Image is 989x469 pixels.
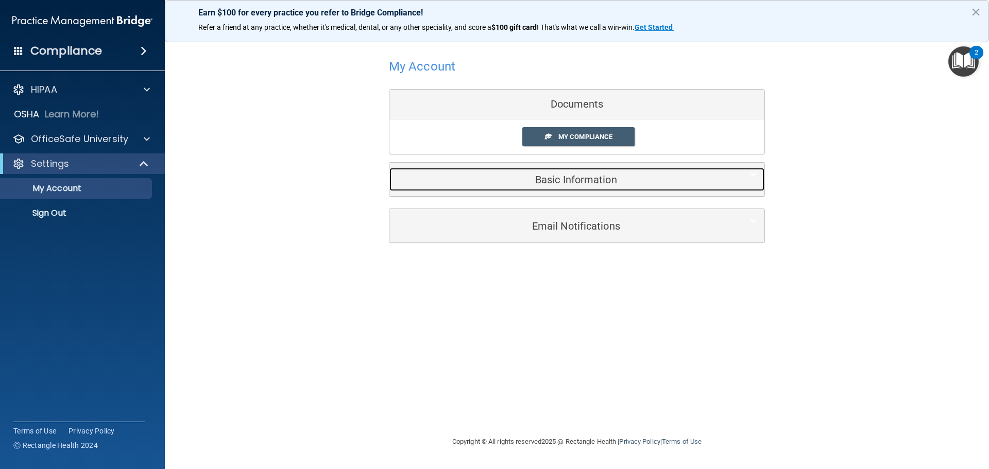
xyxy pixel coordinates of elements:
img: PMB logo [12,11,152,31]
span: ! That's what we call a win-win. [537,23,635,31]
h4: My Account [389,60,455,73]
h4: Compliance [30,44,102,58]
p: Sign Out [7,208,147,218]
a: Privacy Policy [69,426,115,436]
a: Email Notifications [397,214,757,237]
button: Close [971,4,981,20]
p: Earn $100 for every practice you refer to Bridge Compliance! [198,8,956,18]
h5: Basic Information [397,174,725,185]
p: OSHA [14,108,40,120]
a: Terms of Use [13,426,56,436]
div: Copyright © All rights reserved 2025 @ Rectangle Health | | [389,425,765,458]
button: Open Resource Center, 2 new notifications [948,46,979,77]
a: OfficeSafe University [12,133,150,145]
h5: Email Notifications [397,220,725,232]
span: My Compliance [558,133,612,141]
a: Basic Information [397,168,757,191]
p: My Account [7,183,147,194]
a: HIPAA [12,83,150,96]
a: Terms of Use [662,438,702,445]
div: Documents [389,90,764,119]
p: Settings [31,158,69,170]
span: Refer a friend at any practice, whether it's medical, dental, or any other speciality, and score a [198,23,491,31]
p: OfficeSafe University [31,133,128,145]
a: Settings [12,158,149,170]
a: Privacy Policy [619,438,660,445]
p: Learn More! [45,108,99,120]
span: Ⓒ Rectangle Health 2024 [13,440,98,450]
a: Get Started [635,23,674,31]
strong: $100 gift card [491,23,537,31]
p: HIPAA [31,83,57,96]
div: 2 [975,53,978,66]
strong: Get Started [635,23,673,31]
